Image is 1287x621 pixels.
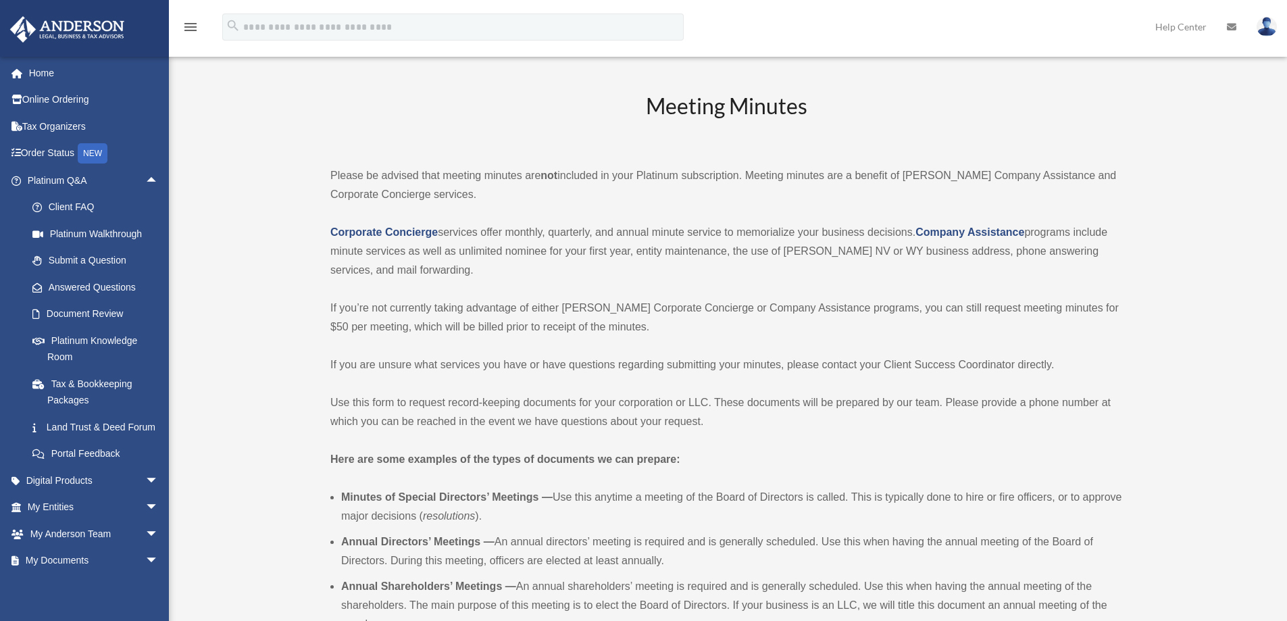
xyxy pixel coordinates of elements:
a: Submit a Question [19,247,179,274]
b: Annual Shareholders’ Meetings — [341,580,516,592]
a: Digital Productsarrow_drop_down [9,467,179,494]
p: services offer monthly, quarterly, and annual minute service to memorialize your business decisio... [330,223,1122,280]
a: Company Assistance [915,226,1024,238]
img: User Pic [1257,17,1277,36]
p: If you are unsure what services you have or have questions regarding submitting your minutes, ple... [330,355,1122,374]
i: search [226,18,241,33]
em: resolutions [423,510,475,522]
a: Answered Questions [19,274,179,301]
a: My Entitiesarrow_drop_down [9,494,179,521]
a: Portal Feedback [19,441,179,468]
b: Annual Directors’ Meetings — [341,536,495,547]
a: menu [182,24,199,35]
strong: Here are some examples of the types of documents we can prepare: [330,453,680,465]
a: Corporate Concierge [330,226,438,238]
span: arrow_drop_down [145,547,172,575]
a: Tax Organizers [9,113,179,140]
a: Platinum Q&Aarrow_drop_up [9,167,179,194]
h2: Meeting Minutes [330,91,1122,147]
a: Tax & Bookkeeping Packages [19,370,179,414]
a: Order StatusNEW [9,140,179,168]
span: arrow_drop_up [145,167,172,195]
div: NEW [78,143,107,164]
span: arrow_drop_down [145,494,172,522]
li: Use this anytime a meeting of the Board of Directors is called. This is typically done to hire or... [341,488,1122,526]
a: Platinum Knowledge Room [19,327,179,370]
span: arrow_drop_down [145,467,172,495]
a: My Documentsarrow_drop_down [9,547,179,574]
a: Home [9,59,179,86]
i: menu [182,19,199,35]
p: Use this form to request record-keeping documents for your corporation or LLC. These documents wi... [330,393,1122,431]
a: Land Trust & Deed Forum [19,414,179,441]
a: Document Review [19,301,179,328]
li: An annual directors’ meeting is required and is generally scheduled. Use this when having the ann... [341,532,1122,570]
a: My Anderson Teamarrow_drop_down [9,520,179,547]
a: Client FAQ [19,194,179,221]
strong: not [540,170,557,181]
p: Please be advised that meeting minutes are included in your Platinum subscription. Meeting minute... [330,166,1122,204]
a: Online Ordering [9,86,179,114]
a: Box [19,574,179,601]
b: Minutes of Special Directors’ Meetings — [341,491,553,503]
p: If you’re not currently taking advantage of either [PERSON_NAME] Corporate Concierge or Company A... [330,299,1122,337]
span: arrow_drop_down [145,520,172,548]
a: Platinum Walkthrough [19,220,179,247]
img: Anderson Advisors Platinum Portal [6,16,128,43]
